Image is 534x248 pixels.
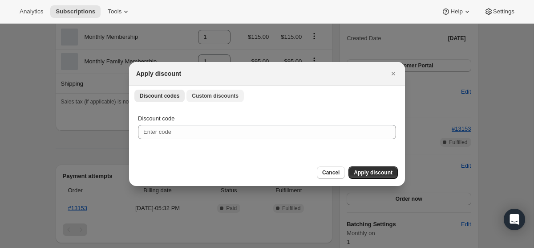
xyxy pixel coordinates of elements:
[129,105,405,159] div: Discount codes
[20,8,43,15] span: Analytics
[450,8,462,15] span: Help
[136,69,181,78] h2: Apply discount
[387,67,400,80] button: Close
[354,169,392,176] span: Apply discount
[436,5,477,18] button: Help
[102,5,136,18] button: Tools
[317,166,345,179] button: Cancel
[50,5,101,18] button: Subscriptions
[186,90,244,102] button: Custom discounts
[140,92,179,99] span: Discount codes
[192,92,239,99] span: Custom discounts
[108,8,121,15] span: Tools
[493,8,514,15] span: Settings
[348,166,398,179] button: Apply discount
[138,125,396,139] input: Enter code
[479,5,520,18] button: Settings
[56,8,95,15] span: Subscriptions
[134,90,185,102] button: Discount codes
[322,169,340,176] span: Cancel
[138,115,174,122] span: Discount code
[504,209,525,230] div: Open Intercom Messenger
[14,5,49,18] button: Analytics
